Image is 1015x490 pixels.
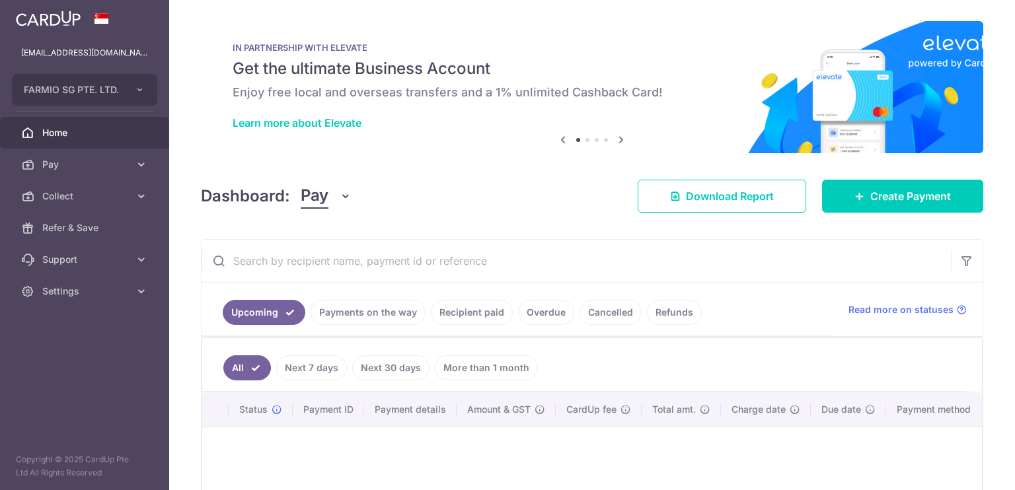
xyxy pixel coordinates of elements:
span: Collect [42,190,130,203]
span: Support [42,253,130,266]
span: Download Report [686,188,774,204]
p: [EMAIL_ADDRESS][DOMAIN_NAME] [21,46,148,59]
span: Pay [301,184,328,209]
th: Payment method [886,392,987,427]
a: All [223,355,271,380]
a: Learn more about Elevate [233,116,361,129]
p: IN PARTNERSHIP WITH ELEVATE [233,42,952,53]
a: Recipient paid [431,300,513,325]
span: FARMIO SG PTE. LTD. [24,83,122,96]
span: Refer & Save [42,221,130,234]
button: Pay [301,184,352,209]
button: FARMIO SG PTE. LTD. [12,74,157,106]
a: More than 1 month [435,355,538,380]
a: Read more on statuses [848,303,967,316]
span: Settings [42,285,130,298]
span: CardUp fee [566,403,617,416]
span: Pay [42,158,130,171]
span: Charge date [732,403,786,416]
a: Create Payment [822,180,983,213]
span: Due date [821,403,861,416]
span: Read more on statuses [848,303,954,316]
span: Amount & GST [467,403,531,416]
span: Total amt. [652,403,696,416]
span: Create Payment [870,188,951,204]
h4: Dashboard: [201,184,290,208]
a: Download Report [638,180,806,213]
input: Search by recipient name, payment id or reference [202,240,951,282]
img: Renovation banner [201,21,983,153]
a: Overdue [518,300,574,325]
a: Payments on the way [311,300,426,325]
a: Next 30 days [352,355,430,380]
span: Home [42,126,130,139]
h6: Enjoy free local and overseas transfers and a 1% unlimited Cashback Card! [233,85,952,100]
h5: Get the ultimate Business Account [233,58,952,79]
th: Payment details [364,392,457,427]
a: Next 7 days [276,355,347,380]
th: Payment ID [293,392,364,427]
a: Cancelled [580,300,642,325]
span: Status [239,403,268,416]
img: CardUp [16,11,81,26]
a: Refunds [647,300,702,325]
a: Upcoming [223,300,305,325]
